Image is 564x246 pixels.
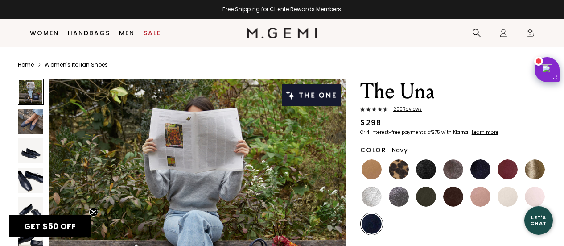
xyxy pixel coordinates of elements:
[392,146,408,154] span: Navy
[360,107,546,114] a: 200Reviews
[18,109,43,134] img: The Una
[470,159,490,179] img: Midnight Blue
[362,187,382,207] img: Silver
[524,215,553,226] div: Let's Chat
[282,84,341,106] img: The One tag
[389,187,409,207] img: Gunmetal
[443,159,463,179] img: Cocoa
[18,138,43,163] img: The Una
[9,215,91,237] div: GET $50 OFFClose teaser
[471,130,498,135] a: Learn more
[144,29,161,37] a: Sale
[443,187,463,207] img: Chocolate
[416,187,436,207] img: Military
[18,197,43,222] img: The Una
[432,129,440,136] klarna-placement-style-amount: $75
[416,159,436,179] img: Black
[360,146,387,154] h2: Color
[360,79,546,104] h1: The Una
[18,61,34,68] a: Home
[68,29,110,37] a: Handbags
[24,221,76,232] span: GET $50 OFF
[89,208,98,217] button: Close teaser
[247,28,317,38] img: M.Gemi
[525,159,545,179] img: Gold
[388,107,422,112] span: 200 Review s
[45,61,108,68] a: Women's Italian Shoes
[526,30,535,39] span: 0
[498,187,518,207] img: Ecru
[470,187,490,207] img: Antique Rose
[389,159,409,179] img: Leopard Print
[30,29,59,37] a: Women
[441,129,470,136] klarna-placement-style-body: with Klarna
[360,117,381,128] div: $298
[119,29,135,37] a: Men
[362,159,382,179] img: Light Tan
[525,187,545,207] img: Ballerina Pink
[362,214,382,234] img: Navy
[498,159,518,179] img: Burgundy
[18,168,43,193] img: The Una
[472,129,498,136] klarna-placement-style-cta: Learn more
[360,129,432,136] klarna-placement-style-body: Or 4 interest-free payments of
